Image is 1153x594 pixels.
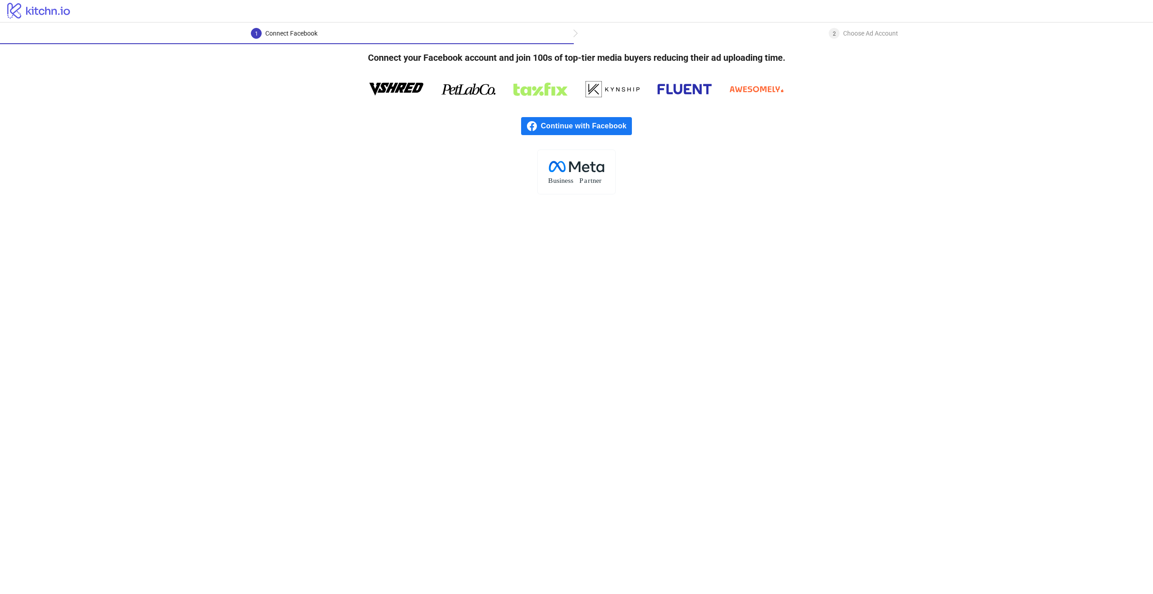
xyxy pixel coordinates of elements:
[265,28,318,39] div: Connect Facebook
[588,177,590,184] tspan: r
[521,117,632,135] a: Continue with Facebook
[584,177,587,184] tspan: a
[354,44,800,71] h4: Connect your Facebook account and join 100s of top-tier media buyers reducing their ad uploading ...
[541,117,632,135] span: Continue with Facebook
[553,177,573,184] tspan: usiness
[548,177,553,184] tspan: B
[255,31,258,37] span: 1
[843,28,898,39] div: Choose Ad Account
[590,177,602,184] tspan: tner
[579,177,583,184] tspan: P
[833,31,836,37] span: 2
